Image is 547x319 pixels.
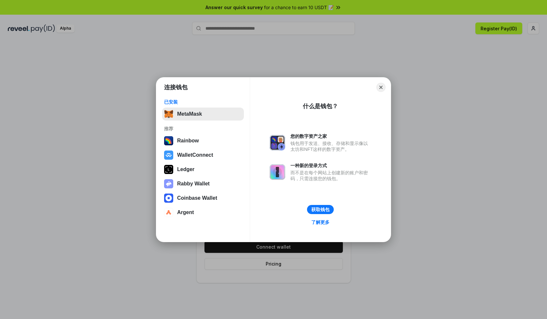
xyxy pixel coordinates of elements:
[177,181,210,187] div: Rabby Wallet
[177,210,194,215] div: Argent
[290,133,371,139] div: 您的数字资产之家
[177,152,213,158] div: WalletConnect
[164,99,242,105] div: 已安装
[307,205,334,214] button: 获取钱包
[164,109,173,119] img: svg+xml,%3Csvg%20fill%3D%22none%22%20height%3D%2233%22%20viewBox%3D%220%200%2035%2033%22%20width%...
[164,136,173,145] img: svg+xml,%3Csvg%20width%3D%22120%22%20height%3D%22120%22%20viewBox%3D%220%200%20120%20120%22%20fil...
[164,179,173,188] img: svg+xml,%3Csvg%20xmlns%3D%22http%3A%2F%2Fwww.w3.org%2F2000%2Fsvg%22%20fill%3D%22none%22%20viewBox...
[177,111,202,117] div: MetaMask
[164,83,188,91] h1: 连接钱包
[311,207,330,212] div: 获取钱包
[290,163,371,168] div: 一种新的登录方式
[162,108,244,121] button: MetaMask
[162,206,244,219] button: Argent
[270,164,285,180] img: svg+xml,%3Csvg%20xmlns%3D%22http%3A%2F%2Fwww.w3.org%2F2000%2Fsvg%22%20fill%3D%22none%22%20viewBox...
[177,195,217,201] div: Coinbase Wallet
[162,134,244,147] button: Rainbow
[164,194,173,203] img: svg+xml,%3Csvg%20width%3D%2228%22%20height%3D%2228%22%20viewBox%3D%220%200%2028%2028%22%20fill%3D...
[162,192,244,205] button: Coinbase Wallet
[303,102,338,110] div: 什么是钱包？
[162,177,244,190] button: Rabby Wallet
[164,126,242,132] div: 推荐
[164,151,173,160] img: svg+xml,%3Csvg%20width%3D%2228%22%20height%3D%2228%22%20viewBox%3D%220%200%2028%2028%22%20fill%3D...
[162,163,244,176] button: Ledger
[376,83,386,92] button: Close
[307,218,333,226] a: 了解更多
[177,167,194,172] div: Ledger
[177,138,199,144] div: Rainbow
[164,208,173,217] img: svg+xml,%3Csvg%20width%3D%2228%22%20height%3D%2228%22%20viewBox%3D%220%200%2028%2028%22%20fill%3D...
[290,140,371,152] div: 钱包用于发送、接收、存储和显示像以太坊和NFT这样的数字资产。
[270,135,285,151] img: svg+xml,%3Csvg%20xmlns%3D%22http%3A%2F%2Fwww.w3.org%2F2000%2Fsvg%22%20fill%3D%22none%22%20viewBox...
[162,149,244,162] button: WalletConnect
[290,170,371,181] div: 而不是在每个网站上创建新的账户和密码，只需连接您的钱包。
[311,219,330,225] div: 了解更多
[164,165,173,174] img: svg+xml,%3Csvg%20xmlns%3D%22http%3A%2F%2Fwww.w3.org%2F2000%2Fsvg%22%20width%3D%2228%22%20height%3...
